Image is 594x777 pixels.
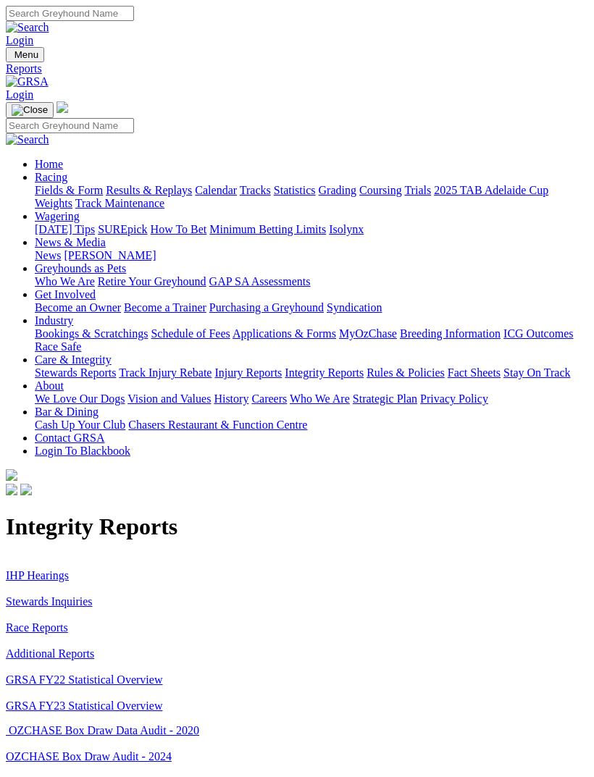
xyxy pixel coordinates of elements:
[6,88,33,101] a: Login
[64,249,156,261] a: [PERSON_NAME]
[6,47,44,62] button: Toggle navigation
[35,314,73,327] a: Industry
[274,184,316,196] a: Statistics
[233,327,336,340] a: Applications & Forms
[285,366,364,379] a: Integrity Reports
[6,62,588,75] a: Reports
[35,301,121,314] a: Become an Owner
[35,353,112,366] a: Care & Integrity
[327,301,382,314] a: Syndication
[35,392,125,405] a: We Love Our Dogs
[98,275,206,287] a: Retire Your Greyhound
[209,301,324,314] a: Purchasing a Greyhound
[434,184,548,196] a: 2025 TAB Adelaide Cup
[35,184,103,196] a: Fields & Form
[151,223,207,235] a: How To Bet
[6,647,94,660] a: Additional Reports
[6,118,134,133] input: Search
[404,184,431,196] a: Trials
[35,432,104,444] a: Contact GRSA
[6,34,33,46] a: Login
[400,327,501,340] a: Breeding Information
[20,484,32,495] img: twitter.svg
[35,262,126,274] a: Greyhounds as Pets
[367,366,445,379] a: Rules & Policies
[290,392,350,405] a: Who We Are
[6,75,49,88] img: GRSA
[35,249,61,261] a: News
[251,392,287,405] a: Careers
[106,184,192,196] a: Results & Replays
[6,21,49,34] img: Search
[12,104,48,116] img: Close
[35,327,588,353] div: Industry
[35,419,125,431] a: Cash Up Your Club
[214,392,248,405] a: History
[329,223,364,235] a: Isolynx
[6,595,93,608] a: Stewards Inquiries
[35,249,588,262] div: News & Media
[35,327,148,340] a: Bookings & Scratchings
[35,158,63,170] a: Home
[6,673,162,686] a: GRSA FY22 Statistical Overview
[6,133,49,146] img: Search
[503,366,570,379] a: Stay On Track
[420,392,488,405] a: Privacy Policy
[319,184,356,196] a: Grading
[35,184,588,210] div: Racing
[6,6,134,21] input: Search
[240,184,271,196] a: Tracks
[35,197,72,209] a: Weights
[209,275,311,287] a: GAP SA Assessments
[6,621,68,634] a: Race Reports
[6,469,17,481] img: logo-grsa-white.png
[35,288,96,301] a: Get Involved
[6,102,54,118] button: Toggle navigation
[35,392,588,406] div: About
[6,569,69,581] a: IHP Hearings
[6,700,162,712] a: GRSA FY23 Statistical Overview
[35,275,95,287] a: Who We Are
[57,101,68,113] img: logo-grsa-white.png
[359,184,402,196] a: Coursing
[35,379,64,392] a: About
[119,366,212,379] a: Track Injury Rebate
[339,327,397,340] a: MyOzChase
[35,366,116,379] a: Stewards Reports
[35,171,67,183] a: Racing
[209,223,326,235] a: Minimum Betting Limits
[503,327,573,340] a: ICG Outcomes
[35,406,99,418] a: Bar & Dining
[35,236,106,248] a: News & Media
[35,223,95,235] a: [DATE] Tips
[35,419,588,432] div: Bar & Dining
[75,197,164,209] a: Track Maintenance
[128,419,307,431] a: Chasers Restaurant & Function Centre
[6,513,588,540] h1: Integrity Reports
[9,724,199,736] a: OZCHASE Box Draw Data Audit - 2020
[35,210,80,222] a: Wagering
[448,366,501,379] a: Fact Sheets
[35,275,588,288] div: Greyhounds as Pets
[6,750,172,763] a: OZCHASE Box Draw Audit - 2024
[195,184,237,196] a: Calendar
[14,49,38,60] span: Menu
[98,223,147,235] a: SUREpick
[35,366,588,379] div: Care & Integrity
[214,366,282,379] a: Injury Reports
[35,301,588,314] div: Get Involved
[124,301,206,314] a: Become a Trainer
[151,327,230,340] a: Schedule of Fees
[35,445,130,457] a: Login To Blackbook
[127,392,211,405] a: Vision and Values
[35,223,588,236] div: Wagering
[353,392,417,405] a: Strategic Plan
[6,484,17,495] img: facebook.svg
[35,340,81,353] a: Race Safe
